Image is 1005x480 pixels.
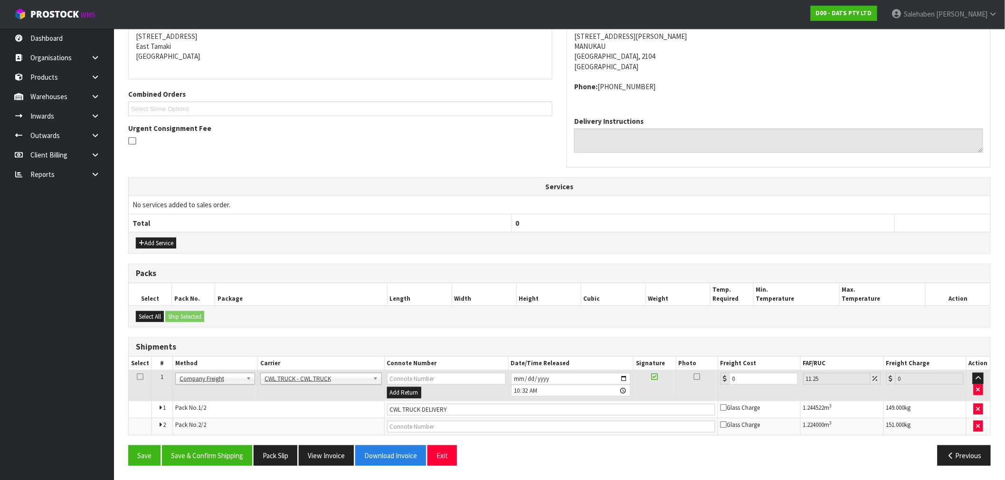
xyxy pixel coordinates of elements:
span: [PERSON_NAME] [936,9,987,18]
td: No services added to sales order. [129,196,990,214]
span: Salehaben [904,9,935,18]
small: WMS [81,10,95,19]
td: kg [883,418,966,435]
button: Add Return [387,387,421,398]
button: Select All [136,311,164,323]
th: Pack No. [172,283,215,305]
th: Photo [676,357,718,370]
input: Connote Number [387,421,715,433]
th: Services [129,178,990,196]
sup: 3 [830,420,832,426]
th: # [152,357,173,370]
h3: Shipments [136,342,983,351]
th: Connote Number [384,357,508,370]
th: Min. Temperature [753,283,839,305]
address: [STREET_ADDRESS][PERSON_NAME] MANUKAU [GEOGRAPHIC_DATA], 2104 [GEOGRAPHIC_DATA] [574,21,983,72]
th: Carrier [257,357,384,370]
th: Freight Charge [883,357,966,370]
th: Max. Temperature [840,283,926,305]
strong: D00 - DATS PTY LTD [816,9,872,17]
a: D00 - DATS PTY LTD [811,6,877,21]
input: Freight Cost [730,373,798,385]
th: Height [516,283,581,305]
img: cube-alt.png [14,8,26,20]
input: Connote Number [387,373,506,385]
button: Save & Confirm Shipping [162,445,252,466]
address: [STREET_ADDRESS] East Tamaki [GEOGRAPHIC_DATA] [136,21,545,62]
span: 2 [163,421,166,429]
th: Date/Time Released [508,357,634,370]
span: CWL TRUCK - CWL TRUCK [265,373,369,385]
button: Previous [938,445,991,466]
th: Action [966,357,990,370]
input: Connote Number [387,404,715,415]
button: Add Service [136,238,176,249]
th: Select [129,283,172,305]
sup: 3 [830,403,832,409]
button: Exit [427,445,457,466]
span: Company Freight [180,373,242,385]
th: FAF/RUC [800,357,883,370]
th: Freight Cost [718,357,800,370]
button: Save [128,445,161,466]
span: 149.000 [886,404,905,412]
button: Ship Selected [165,311,204,323]
th: Package [215,283,387,305]
address: [PHONE_NUMBER] [574,82,983,92]
span: 2/2 [198,421,206,429]
h3: Packs [136,269,983,278]
th: Width [452,283,516,305]
button: Download Invoice [355,445,426,466]
span: ProStock [30,8,79,20]
th: Signature [634,357,676,370]
td: m [800,401,883,418]
th: Temp. Required [710,283,753,305]
label: Urgent Consignment Fee [128,123,211,133]
th: Cubic [581,283,645,305]
td: Pack No. [172,418,384,435]
td: m [800,418,883,435]
span: 1.244522 [803,404,825,412]
button: Pack Slip [254,445,297,466]
span: Glass Charge [721,404,760,412]
td: kg [883,401,966,418]
td: Pack No. [172,401,384,418]
th: Length [387,283,452,305]
th: Total [129,214,512,232]
span: 1.224000 [803,421,825,429]
label: Delivery Instructions [574,116,644,126]
span: 1 [161,373,163,381]
span: Glass Charge [721,421,760,429]
th: Action [926,283,990,305]
label: Combined Orders [128,89,186,99]
span: 1/2 [198,404,206,412]
span: 1 [163,404,166,412]
span: 0 [516,219,520,228]
input: Freight Adjustment [803,373,871,385]
strong: phone [574,82,597,91]
input: Freight Charge [895,373,964,385]
span: 151.000 [886,421,905,429]
th: Select [129,357,152,370]
button: View Invoice [299,445,354,466]
th: Method [172,357,257,370]
th: Weight [645,283,710,305]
